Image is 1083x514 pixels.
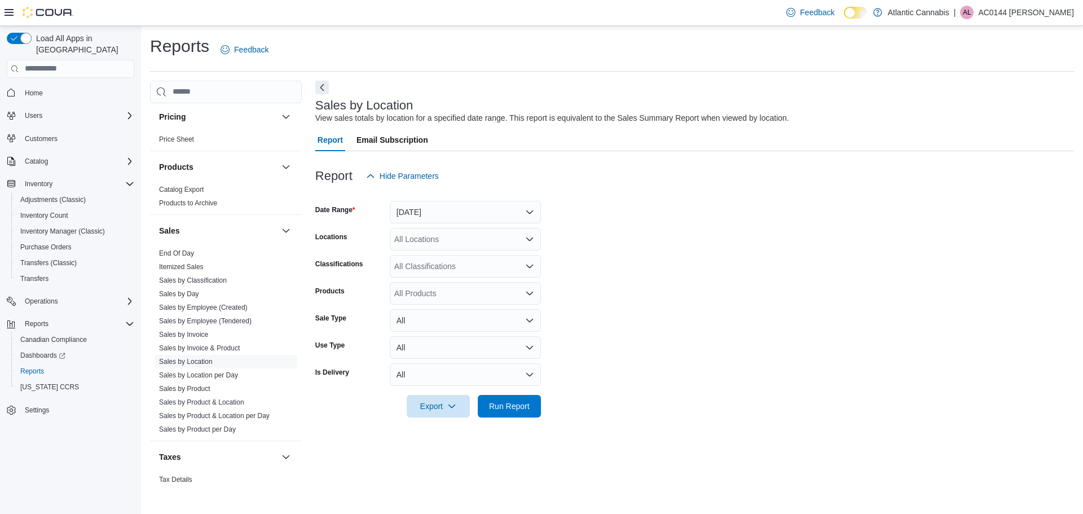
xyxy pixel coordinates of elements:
span: Price Sheet [159,135,194,144]
span: Adjustments (Classic) [16,193,134,207]
button: Sales [159,225,277,236]
button: Transfers [11,271,139,287]
a: Sales by Invoice [159,331,208,339]
a: Sales by Product & Location [159,398,244,406]
span: Itemized Sales [159,262,204,271]
span: Reports [25,319,49,328]
button: Export [407,395,470,418]
span: Inventory Count [16,209,134,222]
label: Date Range [315,205,355,214]
span: Export [413,395,463,418]
span: Reports [16,364,134,378]
a: Transfers (Classic) [16,256,81,270]
button: Pricing [159,111,277,122]
button: Catalog [20,155,52,168]
button: Reports [20,317,53,331]
button: [US_STATE] CCRS [11,379,139,395]
span: Settings [25,406,49,415]
button: Transfers (Classic) [11,255,139,271]
span: Email Subscription [356,129,428,151]
a: Itemized Sales [159,263,204,271]
span: Catalog Export [159,185,204,194]
a: Reports [16,364,49,378]
button: Open list of options [525,289,534,298]
span: Sales by Employee (Created) [159,303,248,312]
span: Hide Parameters [380,170,439,182]
div: AC0144 Lawrenson Dennis [960,6,974,19]
a: Sales by Invoice & Product [159,344,240,352]
a: Sales by Location [159,358,213,366]
a: End Of Day [159,249,194,257]
button: Settings [2,402,139,418]
span: Inventory Manager (Classic) [16,225,134,238]
div: Taxes [150,473,302,504]
span: Reports [20,367,44,376]
button: Inventory Count [11,208,139,223]
button: Canadian Compliance [11,332,139,348]
span: End Of Day [159,249,194,258]
span: Transfers (Classic) [16,256,134,270]
span: Report [318,129,343,151]
button: Reports [2,316,139,332]
p: Atlantic Cannabis [888,6,949,19]
h3: Report [315,169,353,183]
a: Feedback [216,38,273,61]
span: Catalog [25,157,48,166]
span: Operations [20,295,134,308]
a: Inventory Count [16,209,73,222]
a: Settings [20,403,54,417]
button: Home [2,85,139,101]
span: Load All Apps in [GEOGRAPHIC_DATA] [32,33,134,55]
label: Locations [315,232,347,241]
p: | [954,6,956,19]
button: Users [20,109,47,122]
button: Catalog [2,153,139,169]
a: Purchase Orders [16,240,76,254]
span: Tax Exemptions [159,489,207,498]
a: Sales by Employee (Created) [159,304,248,311]
a: Transfers [16,272,53,285]
button: Adjustments (Classic) [11,192,139,208]
span: Sales by Day [159,289,199,298]
span: Settings [20,403,134,417]
button: Open list of options [525,262,534,271]
img: Cova [23,7,73,18]
span: Transfers (Classic) [20,258,77,267]
span: Sales by Product & Location per Day [159,411,270,420]
span: Transfers [20,274,49,283]
span: [US_STATE] CCRS [20,383,79,392]
label: Sale Type [315,314,346,323]
h3: Pricing [159,111,186,122]
span: Reports [20,317,134,331]
h3: Sales [159,225,180,236]
button: Users [2,108,139,124]
button: Run Report [478,395,541,418]
label: Is Delivery [315,368,349,377]
button: Sales [279,224,293,238]
a: Dashboards [11,348,139,363]
a: Sales by Location per Day [159,371,238,379]
label: Products [315,287,345,296]
button: Reports [11,363,139,379]
div: View sales totals by location for a specified date range. This report is equivalent to the Sales ... [315,112,789,124]
button: All [390,363,541,386]
div: Sales [150,247,302,441]
button: Inventory [20,177,57,191]
a: Customers [20,132,62,146]
span: Dashboards [16,349,134,362]
span: Inventory Manager (Classic) [20,227,105,236]
span: Users [25,111,42,120]
h3: Sales by Location [315,99,413,112]
input: Dark Mode [844,7,868,19]
span: Home [20,86,134,100]
span: Sales by Employee (Tendered) [159,317,252,326]
span: Canadian Compliance [16,333,134,346]
a: Feedback [782,1,839,24]
button: All [390,309,541,332]
label: Classifications [315,260,363,269]
button: Open list of options [525,235,534,244]
button: Customers [2,130,139,147]
a: Home [20,86,47,100]
span: Feedback [234,44,268,55]
span: Sales by Invoice [159,330,208,339]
